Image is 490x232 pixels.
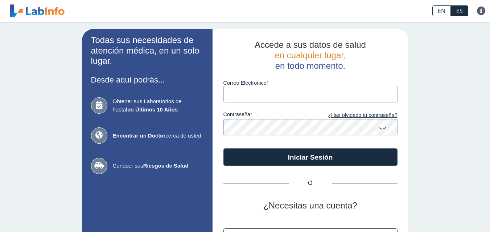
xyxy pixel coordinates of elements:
a: ¿Has olvidado tu contraseña? [310,111,398,119]
a: EN [432,5,451,16]
span: Obtener sus Laboratorios de hasta [113,97,203,114]
span: Conocer sus [113,162,203,170]
b: Riesgos de Salud [143,163,189,169]
b: Encontrar un Doctor [113,132,166,139]
span: Accede a sus datos de salud [255,40,366,50]
iframe: Help widget launcher [425,204,482,224]
span: cerca de usted [113,132,203,140]
a: ES [451,5,468,16]
b: los Últimos 10 Años [126,106,178,113]
span: en cualquier lugar, [275,50,346,60]
label: contraseña [223,111,310,119]
span: O [289,179,332,187]
span: en todo momento. [275,61,345,71]
h3: Desde aquí podrás... [91,75,203,84]
h2: ¿Necesitas una cuenta? [223,201,398,211]
h2: Todas sus necesidades de atención médica, en un solo lugar. [91,35,203,66]
button: Iniciar Sesión [223,148,398,166]
label: Correo Electronico [223,80,398,86]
